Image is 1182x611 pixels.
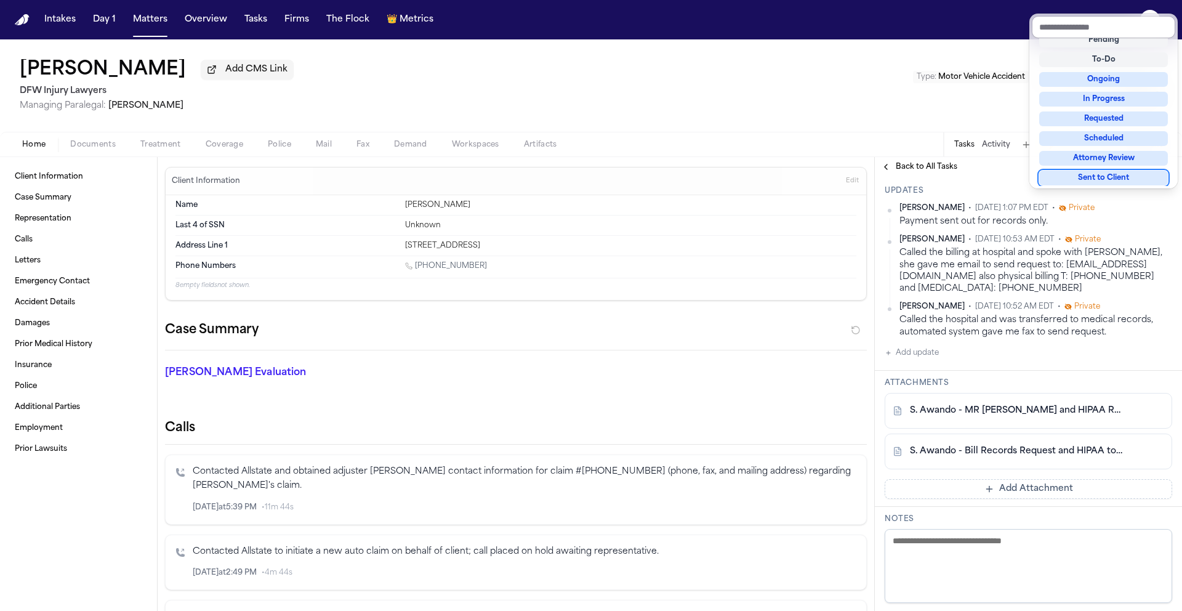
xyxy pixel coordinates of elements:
[1039,151,1168,166] div: Attorney Review
[1039,131,1168,146] div: Scheduled
[1039,72,1168,87] div: Ongoing
[1039,52,1168,67] div: To-Do
[1039,171,1168,185] div: Sent to Client
[1039,92,1168,107] div: In Progress
[1039,33,1168,47] div: Pending
[1039,111,1168,126] div: Requested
